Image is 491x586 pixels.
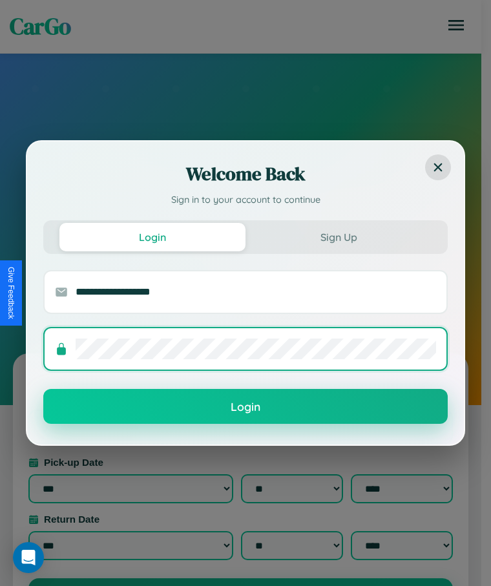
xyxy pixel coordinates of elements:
button: Login [59,223,245,251]
button: Sign Up [245,223,432,251]
button: Login [43,389,448,424]
h2: Welcome Back [43,161,448,187]
div: Give Feedback [6,267,16,319]
div: Open Intercom Messenger [13,542,44,573]
p: Sign in to your account to continue [43,193,448,207]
